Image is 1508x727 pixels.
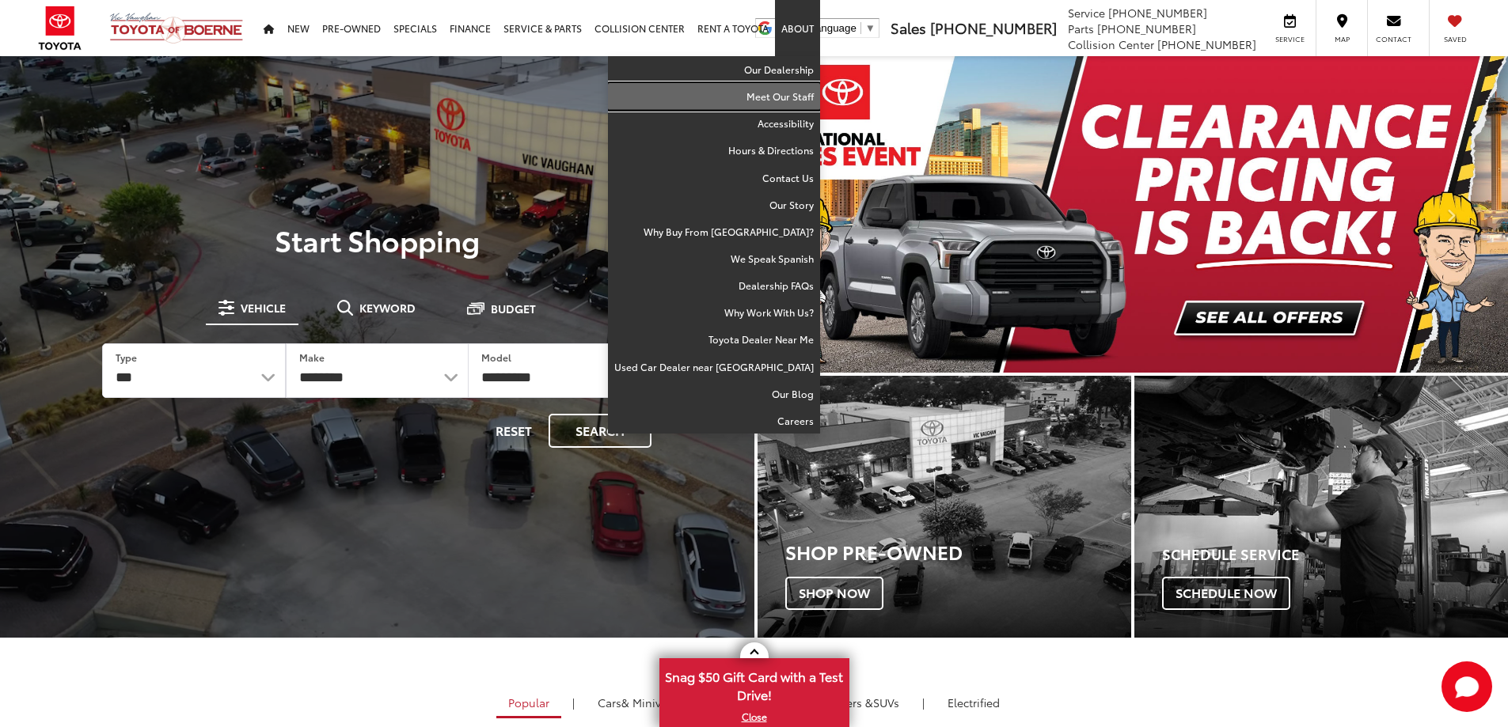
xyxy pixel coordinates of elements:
label: Model [481,350,511,364]
svg: Start Chat [1442,661,1492,712]
li: | [568,695,579,710]
span: ​ [860,22,861,34]
span: Keyword [359,302,416,313]
span: Vehicle [241,302,286,313]
a: Our Blog [608,381,820,407]
span: & Minivan [621,695,674,710]
label: Type [116,350,137,364]
a: Shop Pre-Owned Shop Now [758,376,1131,638]
div: Toyota [1134,376,1508,638]
button: Toggle Chat Window [1442,661,1492,712]
span: Service [1272,34,1308,44]
a: Meet Our Staff [608,83,820,110]
a: Cars [586,689,686,716]
label: Make [299,350,325,364]
span: Sales [891,17,926,38]
a: Our Dealership [608,56,820,83]
button: Reset [482,414,545,448]
a: SUVs [792,689,911,716]
span: [PHONE_NUMBER] [1157,36,1256,52]
span: Shop Now [785,577,883,610]
span: [PHONE_NUMBER] [1108,5,1207,21]
a: Popular [496,689,561,718]
a: Accessibility: Opens in a new tab [608,110,820,137]
span: Service [1068,5,1105,21]
a: Why Buy From [GEOGRAPHIC_DATA]? [608,218,820,245]
p: Start Shopping [66,224,688,256]
span: ▼ [865,22,876,34]
span: Saved [1438,34,1472,44]
li: | [918,695,929,710]
a: Dealership FAQs [608,272,820,299]
a: Hours & Directions [608,137,820,164]
span: [PHONE_NUMBER] [930,17,1057,38]
h4: Schedule Service [1162,547,1508,562]
span: Budget [491,303,536,314]
img: Vic Vaughan Toyota of Boerne [109,12,244,44]
div: Toyota [758,376,1131,638]
a: Careers [608,407,820,434]
a: Toyota Dealer Near Me [608,326,820,353]
span: Contact [1376,34,1411,44]
span: Select Language [777,22,857,34]
span: Parts [1068,21,1094,36]
a: Used Car Dealer near [GEOGRAPHIC_DATA] [608,354,820,381]
a: Contact Us [608,165,820,191]
span: [PHONE_NUMBER] [1097,21,1196,36]
a: Why Work With Us? [608,299,820,326]
h3: Shop Pre-Owned [785,541,1131,562]
button: Search [549,414,651,448]
a: Our Story [608,191,820,218]
span: Collision Center [1068,36,1154,52]
a: We Speak Spanish [608,245,820,272]
span: Map [1324,34,1359,44]
a: Schedule Service Schedule Now [1134,376,1508,638]
span: Schedule Now [1162,577,1290,610]
a: Electrified [936,689,1012,716]
a: Select Language​ [777,22,876,34]
button: Click to view next picture. [1396,88,1508,341]
span: Snag $50 Gift Card with a Test Drive! [661,660,848,708]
